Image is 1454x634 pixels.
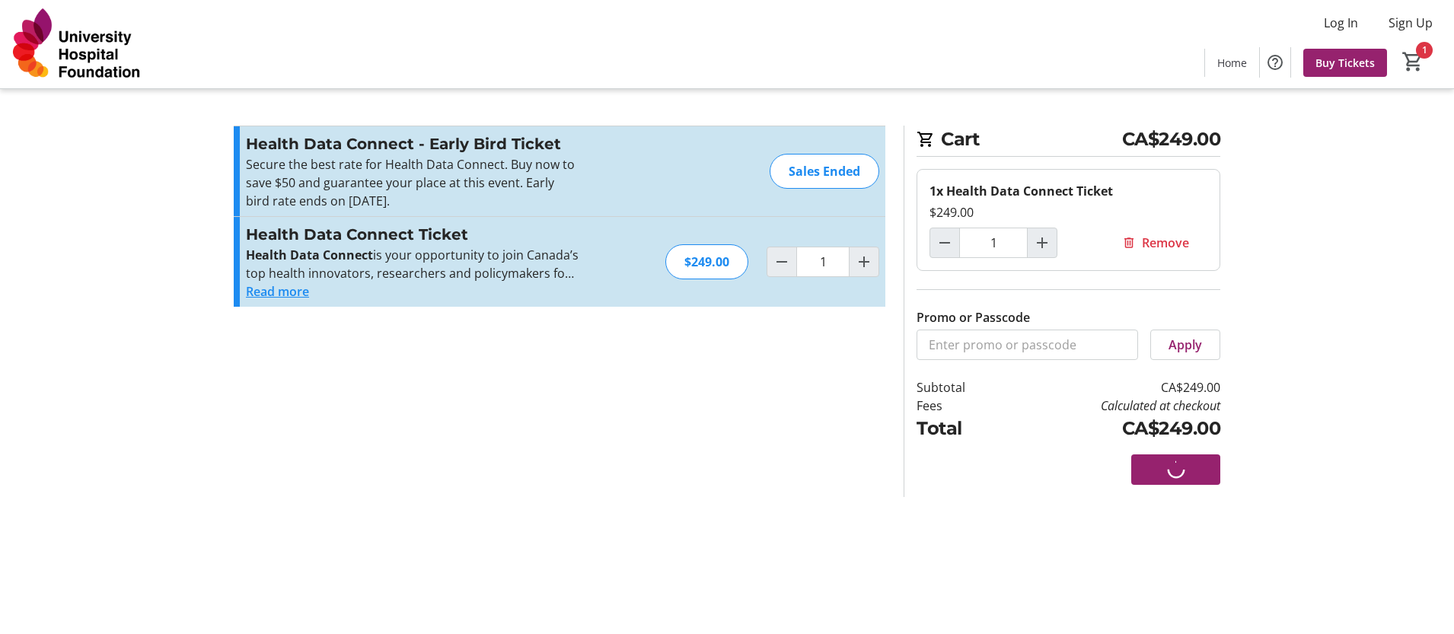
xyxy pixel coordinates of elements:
[767,247,796,276] button: Decrement by one
[9,6,145,82] img: University Hospital Foundation's Logo
[1142,234,1189,252] span: Remove
[1324,14,1358,32] span: Log In
[850,247,878,276] button: Increment by one
[246,155,579,210] p: Secure the best rate for Health Data Connect. Buy now to save $50 and guarantee your place at thi...
[930,228,959,257] button: Decrement by one
[1205,49,1259,77] a: Home
[246,132,579,155] h3: Health Data Connect - Early Bird Ticket
[246,247,373,263] strong: Health Data Connect
[1389,14,1433,32] span: Sign Up
[1312,11,1370,35] button: Log In
[929,182,1207,200] div: 1x Health Data Connect Ticket
[917,330,1138,360] input: Enter promo or passcode
[1150,330,1220,360] button: Apply
[1005,415,1220,442] td: CA$249.00
[1122,126,1221,153] span: CA$249.00
[1303,49,1387,77] a: Buy Tickets
[246,246,579,282] p: is your opportunity to join Canada’s top health innovators, researchers and policymakers for a fu...
[917,397,1005,415] td: Fees
[1315,55,1375,71] span: Buy Tickets
[917,378,1005,397] td: Subtotal
[1169,336,1202,354] span: Apply
[917,308,1030,327] label: Promo or Passcode
[246,282,309,301] button: Read more
[1104,228,1207,258] button: Remove
[1376,11,1445,35] button: Sign Up
[1028,228,1057,257] button: Increment by one
[1005,397,1220,415] td: Calculated at checkout
[796,247,850,277] input: Health Data Connect Ticket Quantity
[665,244,748,279] div: $249.00
[1399,48,1427,75] button: Cart
[246,223,579,246] h3: Health Data Connect Ticket
[959,228,1028,258] input: Health Data Connect Ticket Quantity
[917,415,1005,442] td: Total
[1260,47,1290,78] button: Help
[1217,55,1247,71] span: Home
[770,154,879,189] div: Sales Ended
[917,126,1220,157] h2: Cart
[929,203,1207,221] div: $249.00
[1005,378,1220,397] td: CA$249.00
